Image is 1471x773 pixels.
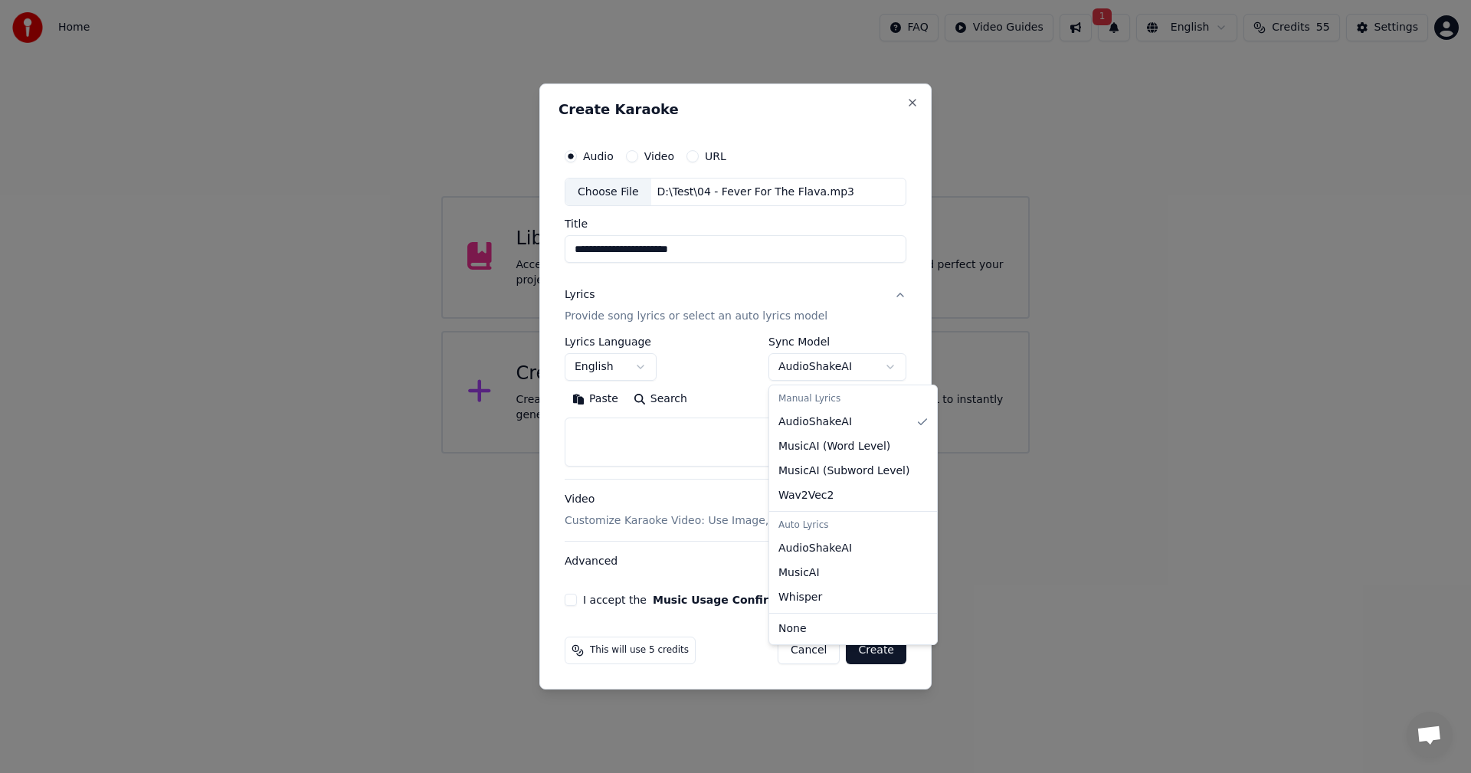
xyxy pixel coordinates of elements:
[778,565,820,581] span: MusicAI
[778,414,852,430] span: AudioShakeAI
[772,388,934,410] div: Manual Lyrics
[778,488,834,503] span: Wav2Vec2
[778,463,909,479] span: MusicAI ( Subword Level )
[778,541,852,556] span: AudioShakeAI
[772,515,934,536] div: Auto Lyrics
[778,439,890,454] span: MusicAI ( Word Level )
[778,590,822,605] span: Whisper
[778,621,807,637] span: None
